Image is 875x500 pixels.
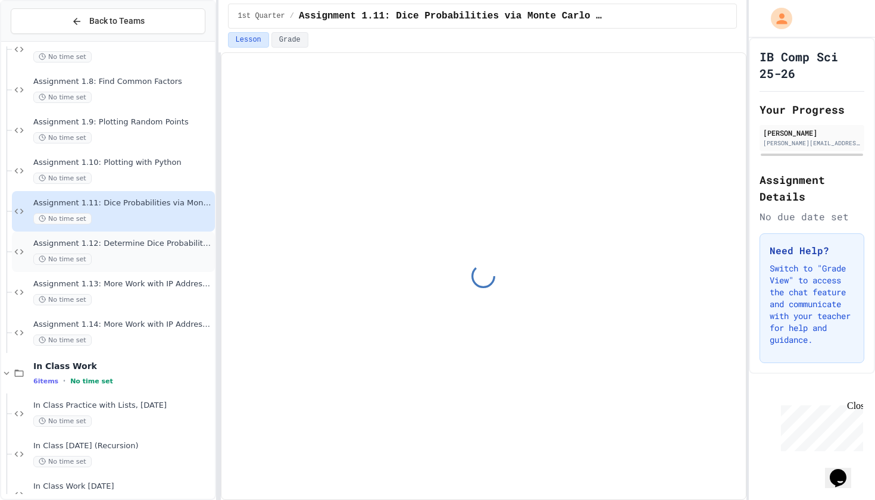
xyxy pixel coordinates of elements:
span: Assignment 1.9: Plotting Random Points [33,117,212,127]
span: No time set [33,132,92,143]
span: No time set [33,51,92,62]
button: Grade [271,32,308,48]
span: No time set [70,377,113,385]
h3: Need Help? [770,243,854,258]
span: • [63,376,65,386]
span: In Class Work [33,361,212,371]
span: No time set [33,415,92,427]
div: No due date set [760,210,864,224]
div: Chat with us now!Close [5,5,82,76]
span: Assignment 1.11: Dice Probabilities via Monte Carlo Methods [33,198,212,208]
span: No time set [33,456,92,467]
span: Assignment 1.10: Plotting with Python [33,158,212,168]
span: No time set [33,173,92,184]
span: Assignment 1.14: More Work with IP Address Data, Part 2 [33,320,212,330]
span: No time set [33,335,92,346]
span: Back to Teams [89,15,145,27]
span: / [290,11,294,21]
h2: Your Progress [760,101,864,118]
span: Assignment 1.11: Dice Probabilities via Monte Carlo Methods [299,9,604,23]
p: Switch to "Grade View" to access the chat feature and communicate with your teacher for help and ... [770,262,854,346]
div: [PERSON_NAME] [763,127,861,138]
span: In Class Work [DATE] [33,482,212,492]
button: Lesson [228,32,269,48]
span: No time set [33,294,92,305]
span: In Class [DATE] (Recursion) [33,441,212,451]
h1: IB Comp Sci 25-26 [760,48,864,82]
span: Assignment 1.12: Determine Dice Probabilities via Loops [33,239,212,249]
div: My Account [758,5,795,32]
span: Assignment 1.8: Find Common Factors [33,77,212,87]
span: 1st Quarter [238,11,285,21]
span: Assignment 1.13: More Work with IP Address Data [33,279,212,289]
button: Back to Teams [11,8,205,34]
span: 6 items [33,377,58,385]
h2: Assignment Details [760,171,864,205]
span: No time set [33,254,92,265]
iframe: chat widget [825,452,863,488]
span: No time set [33,213,92,224]
span: In Class Practice with Lists, [DATE] [33,401,212,411]
iframe: chat widget [776,401,863,451]
div: [PERSON_NAME][EMAIL_ADDRESS][DOMAIN_NAME] [763,139,861,148]
span: No time set [33,92,92,103]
